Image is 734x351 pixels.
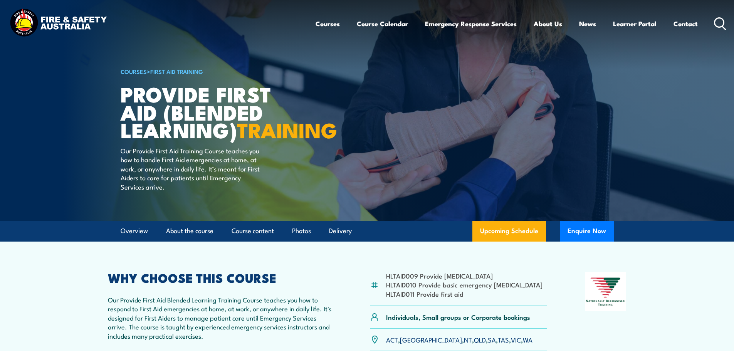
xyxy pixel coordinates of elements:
[121,67,311,76] h6: >
[613,13,657,34] a: Learner Portal
[386,280,543,289] li: HLTAID010 Provide basic emergency [MEDICAL_DATA]
[386,335,398,344] a: ACT
[357,13,408,34] a: Course Calendar
[386,289,543,298] li: HLTAID011 Provide first aid
[150,67,203,76] a: First Aid Training
[121,146,261,191] p: Our Provide First Aid Training Course teaches you how to handle First Aid emergencies at home, at...
[474,335,486,344] a: QLD
[316,13,340,34] a: Courses
[237,113,337,145] strong: TRAINING
[386,335,532,344] p: , , , , , , ,
[108,272,333,283] h2: WHY CHOOSE THIS COURSE
[425,13,517,34] a: Emergency Response Services
[329,221,352,241] a: Delivery
[232,221,274,241] a: Course content
[585,272,627,311] img: Nationally Recognised Training logo.
[488,335,496,344] a: SA
[400,335,462,344] a: [GEOGRAPHIC_DATA]
[108,295,333,340] p: Our Provide First Aid Blended Learning Training Course teaches you how to respond to First Aid em...
[579,13,596,34] a: News
[121,221,148,241] a: Overview
[674,13,698,34] a: Contact
[121,67,147,76] a: COURSES
[534,13,562,34] a: About Us
[511,335,521,344] a: VIC
[498,335,509,344] a: TAS
[523,335,532,344] a: WA
[166,221,213,241] a: About the course
[464,335,472,344] a: NT
[121,85,311,139] h1: Provide First Aid (Blended Learning)
[292,221,311,241] a: Photos
[386,271,543,280] li: HLTAID009 Provide [MEDICAL_DATA]
[560,221,614,242] button: Enquire Now
[386,312,530,321] p: Individuals, Small groups or Corporate bookings
[472,221,546,242] a: Upcoming Schedule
